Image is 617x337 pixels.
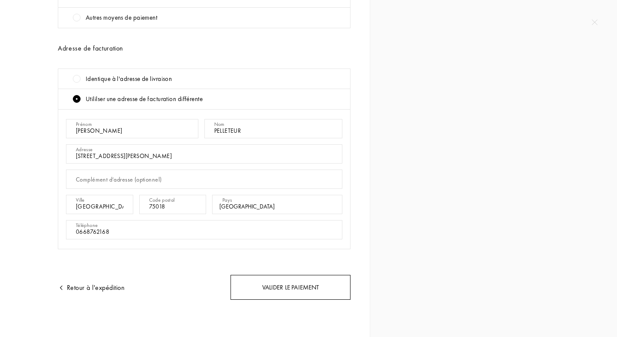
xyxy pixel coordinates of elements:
img: arrow.png [58,284,65,291]
div: Complément d’adresse (optionnel) [76,175,162,184]
div: Ville [76,196,85,204]
img: quit_onboard.svg [592,19,598,25]
div: Utililser une adresse de facturation différente [86,94,203,104]
div: Retour à l'expédition [58,283,125,293]
div: Adresse [76,146,93,153]
div: Pays [222,196,232,204]
div: Nom [214,120,225,128]
div: Autres moyens de paiement [86,13,157,23]
div: Prénom [76,120,92,128]
div: Adresse de facturation [58,43,350,54]
div: Valider le paiement [231,275,350,300]
div: Identique à l'adresse de livraison [86,74,172,84]
div: Code postal [149,196,175,204]
div: Téléphone [76,221,98,229]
